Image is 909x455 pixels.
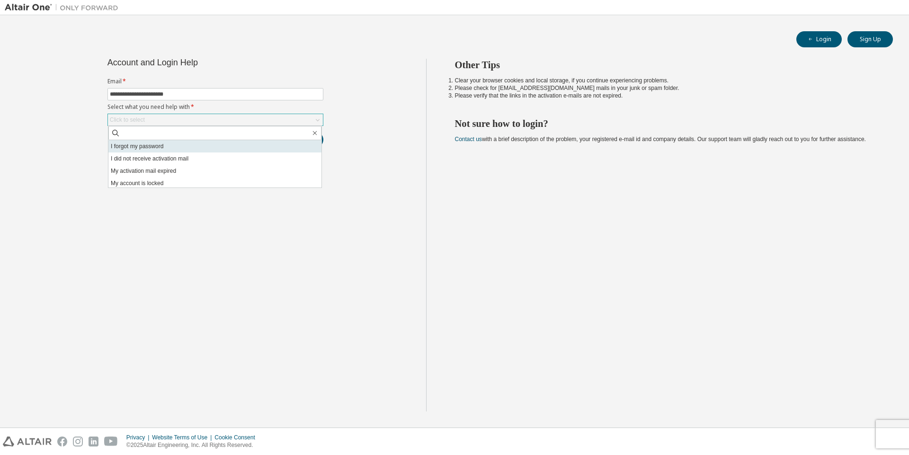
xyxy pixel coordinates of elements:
img: linkedin.svg [89,437,98,446]
h2: Other Tips [455,59,876,71]
div: Account and Login Help [107,59,280,66]
img: Altair One [5,3,123,12]
button: Login [796,31,842,47]
h2: Not sure how to login? [455,117,876,130]
li: Please check for [EMAIL_ADDRESS][DOMAIN_NAME] mails in your junk or spam folder. [455,84,876,92]
div: Website Terms of Use [152,434,214,441]
img: altair_logo.svg [3,437,52,446]
div: Cookie Consent [214,434,260,441]
label: Email [107,78,323,85]
div: Privacy [126,434,152,441]
button: Sign Up [847,31,893,47]
span: with a brief description of the problem, your registered e-mail id and company details. Our suppo... [455,136,866,143]
img: instagram.svg [73,437,83,446]
img: youtube.svg [104,437,118,446]
div: Click to select [108,114,323,125]
a: Contact us [455,136,482,143]
div: Click to select [110,116,145,124]
label: Select what you need help with [107,103,323,111]
img: facebook.svg [57,437,67,446]
li: Please verify that the links in the activation e-mails are not expired. [455,92,876,99]
li: Clear your browser cookies and local storage, if you continue experiencing problems. [455,77,876,84]
p: © 2025 Altair Engineering, Inc. All Rights Reserved. [126,441,261,449]
li: I forgot my password [108,140,321,152]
